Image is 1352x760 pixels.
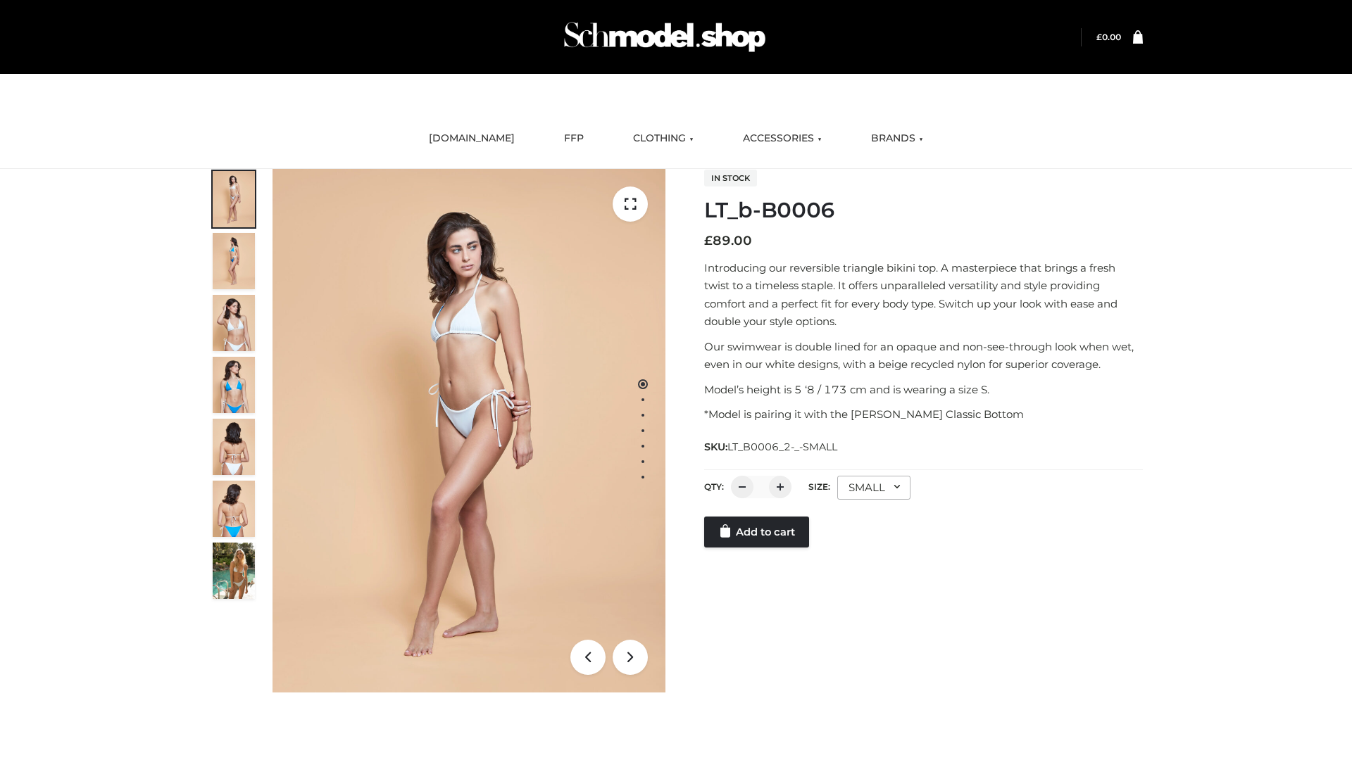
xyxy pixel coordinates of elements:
span: £ [1096,32,1102,42]
bdi: 89.00 [704,233,752,248]
a: [DOMAIN_NAME] [418,123,525,154]
label: QTY: [704,481,724,492]
img: ArielClassicBikiniTop_CloudNine_AzureSky_OW114ECO_2-scaled.jpg [213,233,255,289]
h1: LT_b-B0006 [704,198,1143,223]
label: Size: [808,481,830,492]
img: ArielClassicBikiniTop_CloudNine_AzureSky_OW114ECO_4-scaled.jpg [213,357,255,413]
img: Arieltop_CloudNine_AzureSky2.jpg [213,543,255,599]
span: SKU: [704,438,839,455]
img: ArielClassicBikiniTop_CloudNine_AzureSky_OW114ECO_1-scaled.jpg [213,171,255,227]
img: ArielClassicBikiniTop_CloudNine_AzureSky_OW114ECO_8-scaled.jpg [213,481,255,537]
img: Schmodel Admin 964 [559,9,770,65]
p: *Model is pairing it with the [PERSON_NAME] Classic Bottom [704,405,1143,424]
a: BRANDS [860,123,934,154]
a: Add to cart [704,517,809,547]
bdi: 0.00 [1096,32,1121,42]
span: LT_B0006_2-_-SMALL [727,441,837,453]
a: FFP [553,123,594,154]
span: £ [704,233,713,248]
span: In stock [704,170,757,186]
p: Our swimwear is double lined for an opaque and non-see-through look when wet, even in our white d... [704,338,1143,374]
img: ArielClassicBikiniTop_CloudNine_AzureSky_OW114ECO_3-scaled.jpg [213,295,255,351]
div: SMALL [837,476,910,500]
img: ArielClassicBikiniTop_CloudNine_AzureSky_OW114ECO_7-scaled.jpg [213,419,255,475]
p: Model’s height is 5 ‘8 / 173 cm and is wearing a size S. [704,381,1143,399]
a: ACCESSORIES [732,123,832,154]
a: CLOTHING [622,123,704,154]
img: ArielClassicBikiniTop_CloudNine_AzureSky_OW114ECO_1 [273,169,665,692]
a: £0.00 [1096,32,1121,42]
p: Introducing our reversible triangle bikini top. A masterpiece that brings a fresh twist to a time... [704,259,1143,331]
